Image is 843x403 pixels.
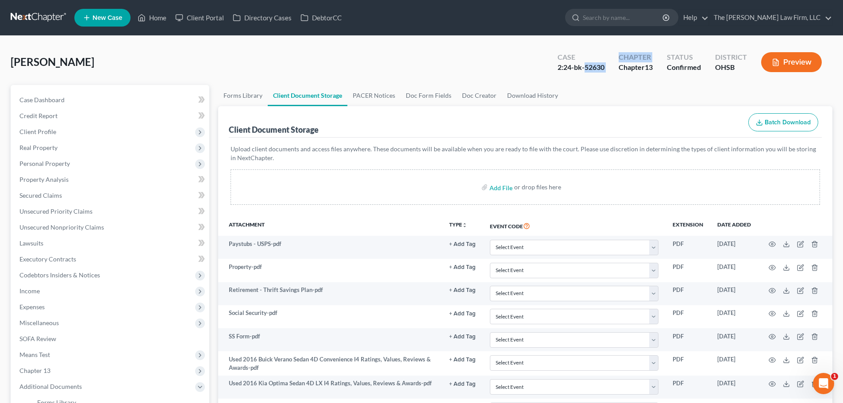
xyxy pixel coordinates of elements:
[710,259,758,282] td: [DATE]
[19,144,58,151] span: Real Property
[19,207,92,215] span: Unsecured Priority Claims
[619,52,653,62] div: Chapter
[449,309,476,317] a: + Add Tag
[12,188,209,203] a: Secured Claims
[19,239,43,247] span: Lawsuits
[449,222,467,228] button: TYPEunfold_more
[19,112,58,119] span: Credit Report
[12,92,209,108] a: Case Dashboard
[748,113,818,132] button: Batch Download
[761,52,822,72] button: Preview
[710,282,758,305] td: [DATE]
[710,351,758,376] td: [DATE]
[296,10,346,26] a: DebtorCC
[558,62,604,73] div: 2:24-bk-52630
[502,85,563,106] a: Download History
[710,215,758,236] th: Date added
[449,242,476,247] button: + Add Tag
[19,303,45,311] span: Expenses
[19,176,69,183] span: Property Analysis
[19,160,70,167] span: Personal Property
[218,376,442,399] td: Used 2016 Kia Optima Sedan 4D LX I4 Ratings, Values, Reviews & Awards-pdf
[218,305,442,328] td: Social Security-pdf
[12,331,209,347] a: SOFA Review
[19,271,100,279] span: Codebtors Insiders & Notices
[666,236,710,259] td: PDF
[710,328,758,351] td: [DATE]
[19,319,59,326] span: Miscellaneous
[19,287,40,295] span: Income
[19,335,56,342] span: SOFA Review
[218,215,442,236] th: Attachment
[218,282,442,305] td: Retirement - Thrift Savings Plan-pdf
[19,128,56,135] span: Client Profile
[449,288,476,293] button: + Add Tag
[19,192,62,199] span: Secured Claims
[666,215,710,236] th: Extension
[19,351,50,358] span: Means Test
[667,52,701,62] div: Status
[218,259,442,282] td: Property-pdf
[831,373,838,380] span: 1
[218,236,442,259] td: Paystubs - USPS-pdf
[12,203,209,219] a: Unsecured Priority Claims
[12,251,209,267] a: Executory Contracts
[449,332,476,341] a: + Add Tag
[92,15,122,21] span: New Case
[558,52,604,62] div: Case
[218,351,442,376] td: Used 2016 Buick Verano Sedan 4D Convenience I4 Ratings, Values, Reviews & Awards-pdf
[229,124,319,135] div: Client Document Storage
[171,10,228,26] a: Client Portal
[645,63,653,71] span: 13
[583,9,664,26] input: Search by name...
[19,383,82,390] span: Additional Documents
[619,62,653,73] div: Chapter
[679,10,708,26] a: Help
[666,351,710,376] td: PDF
[449,265,476,270] button: + Add Tag
[449,311,476,317] button: + Add Tag
[514,183,561,192] div: or drop files here
[449,240,476,248] a: + Add Tag
[19,223,104,231] span: Unsecured Nonpriority Claims
[709,10,832,26] a: The [PERSON_NAME] Law Firm, LLC
[449,263,476,271] a: + Add Tag
[449,357,476,363] button: + Add Tag
[449,355,476,364] a: + Add Tag
[449,334,476,340] button: + Add Tag
[218,85,268,106] a: Forms Library
[666,376,710,399] td: PDF
[12,219,209,235] a: Unsecured Nonpriority Claims
[765,119,811,126] span: Batch Download
[218,328,442,351] td: SS Form-pdf
[231,145,820,162] p: Upload client documents and access files anywhere. These documents will be available when you are...
[667,62,701,73] div: Confirmed
[666,305,710,328] td: PDF
[666,282,710,305] td: PDF
[449,381,476,387] button: + Add Tag
[19,96,65,104] span: Case Dashboard
[12,235,209,251] a: Lawsuits
[11,55,94,68] span: [PERSON_NAME]
[462,223,467,228] i: unfold_more
[449,379,476,388] a: + Add Tag
[715,52,747,62] div: District
[19,255,76,263] span: Executory Contracts
[347,85,400,106] a: PACER Notices
[813,373,834,394] iframe: Intercom live chat
[457,85,502,106] a: Doc Creator
[710,236,758,259] td: [DATE]
[666,328,710,351] td: PDF
[228,10,296,26] a: Directory Cases
[268,85,347,106] a: Client Document Storage
[483,215,666,236] th: Event Code
[710,305,758,328] td: [DATE]
[710,376,758,399] td: [DATE]
[400,85,457,106] a: Doc Form Fields
[666,259,710,282] td: PDF
[715,62,747,73] div: OHSB
[12,108,209,124] a: Credit Report
[133,10,171,26] a: Home
[19,367,50,374] span: Chapter 13
[449,286,476,294] a: + Add Tag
